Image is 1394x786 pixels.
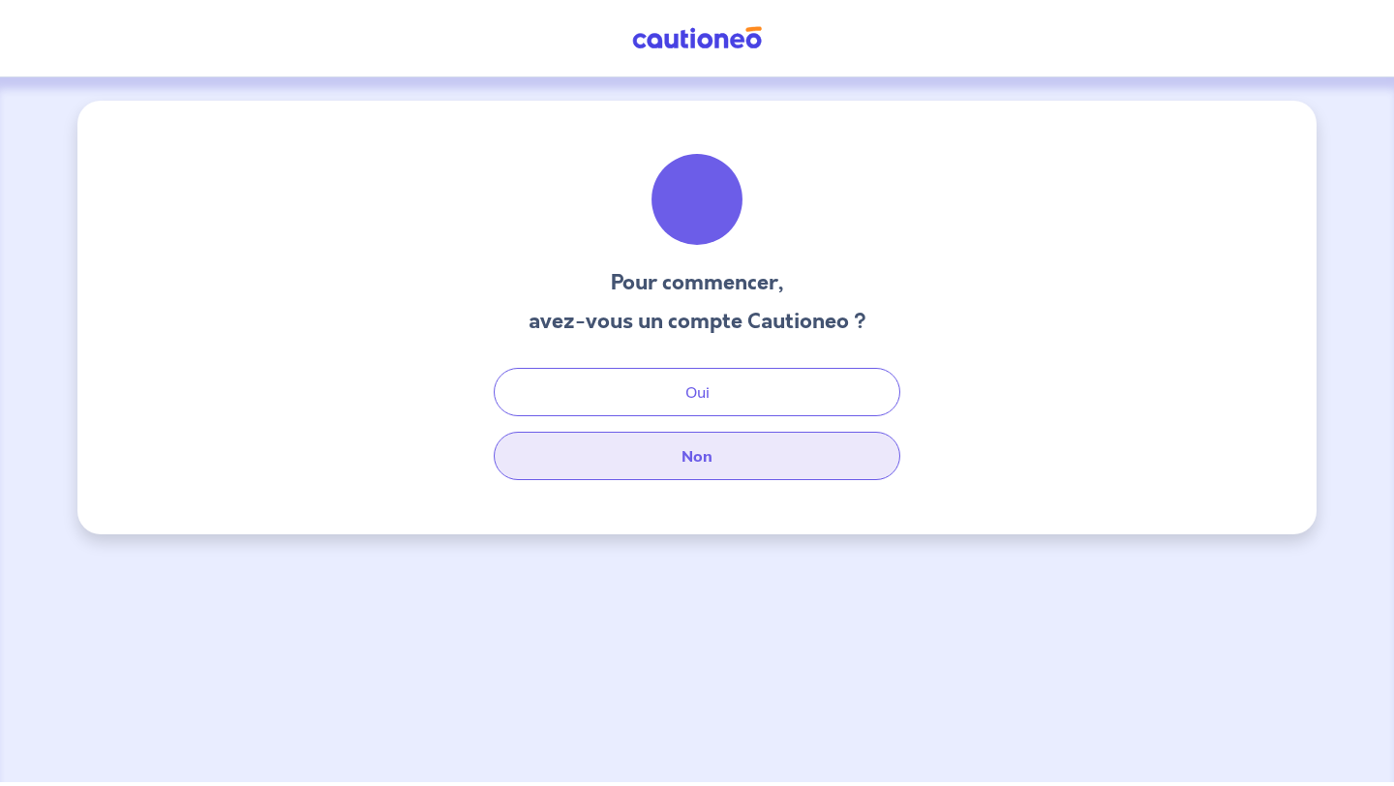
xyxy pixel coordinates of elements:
[645,147,749,252] img: illu_welcome.svg
[529,267,866,298] h3: Pour commencer,
[494,432,900,480] button: Non
[529,306,866,337] h3: avez-vous un compte Cautioneo ?
[624,26,770,50] img: Cautioneo
[494,368,900,416] button: Oui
